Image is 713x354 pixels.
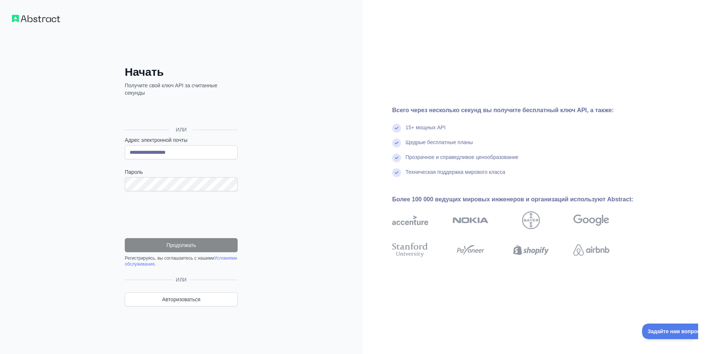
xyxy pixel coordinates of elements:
img: байер [522,211,540,229]
font: Задайте нам вопрос [6,5,58,11]
font: ИЛИ [176,127,186,133]
font: Продолжать [166,242,196,248]
iframe: Кнопка «Войти с аккаунтом Google» [121,105,240,121]
font: ИЛИ [176,277,186,283]
font: Более 100 000 ведущих мировых инженеров и организаций используют Abstract: [392,196,633,202]
font: Получите свой ключ API за считанные секунды [125,82,217,96]
img: Рабочий процесс [12,15,60,22]
font: . [154,262,156,267]
font: 15+ мощных API [406,124,446,130]
font: Авторизоваться [162,296,200,302]
iframe: reCAPTCHA [125,200,238,229]
font: Прозрачное и справедливое ценообразование [406,154,518,160]
img: Google [573,211,609,229]
iframe: Переключить поддержку клиентов [642,324,698,339]
font: Начать [125,66,164,78]
font: Щедрые бесплатные планы [406,139,473,145]
img: галочка [392,139,401,147]
font: Всего через несколько секунд вы получите бесплатный ключ API, а также: [392,107,614,113]
img: галочка [392,124,401,133]
font: Регистрируясь, вы соглашаетесь с нашими [125,256,214,261]
font: Адрес электронной почты [125,137,188,143]
font: Техническая поддержка мирового класса [406,169,505,175]
a: Авторизоваться [125,292,238,306]
img: галочка [392,168,401,177]
img: акцент [392,211,428,229]
button: Продолжать [125,238,238,252]
img: шопифай [513,242,549,258]
img: галочка [392,153,401,162]
img: Airbnb [573,242,609,258]
img: Стэнфордский университет [392,242,428,258]
img: нокиа [453,211,489,229]
font: Пароль [125,169,143,175]
img: Payoneer [454,242,487,258]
